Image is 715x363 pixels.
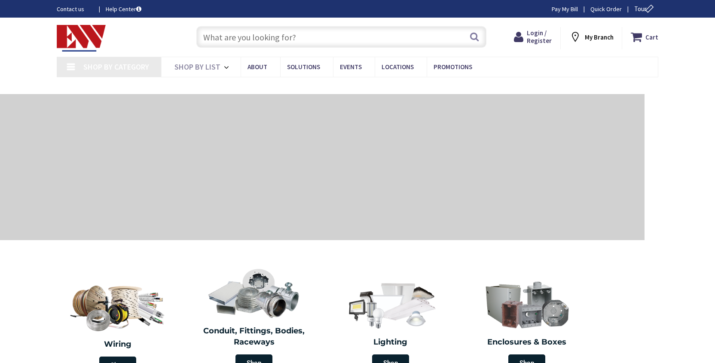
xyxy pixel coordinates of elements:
[465,337,589,348] h2: Enclosures & Boxes
[174,62,220,72] span: Shop By List
[631,29,658,45] a: Cart
[287,63,320,71] span: Solutions
[192,326,316,348] h2: Conduit, Fittings, Bodies, Raceways
[57,25,106,52] img: Electrical Wholesalers, Inc.
[54,339,182,350] h2: Wiring
[590,5,622,13] a: Quick Order
[552,5,578,13] a: Pay My Bill
[434,63,472,71] span: Promotions
[329,337,452,348] h2: Lighting
[569,29,614,45] div: My Branch
[106,5,141,13] a: Help Center
[196,26,486,48] input: What are you looking for?
[645,29,658,45] strong: Cart
[514,29,552,45] a: Login / Register
[247,63,267,71] span: About
[340,63,362,71] span: Events
[57,5,92,13] a: Contact us
[585,33,614,41] strong: My Branch
[382,63,414,71] span: Locations
[527,29,552,45] span: Login / Register
[634,5,656,13] span: Tour
[83,62,149,72] span: Shop By Category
